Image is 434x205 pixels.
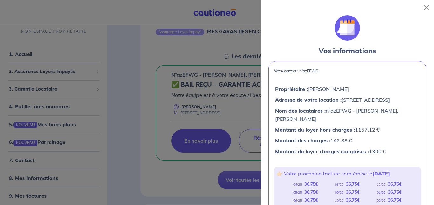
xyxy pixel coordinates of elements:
[388,189,402,195] strong: 36,75 €
[346,189,360,195] strong: 36,75 €
[335,182,343,187] em: 08/25
[275,126,355,133] strong: Montant du loyer hors charges :
[388,197,402,202] strong: 36,75 €
[275,147,420,155] p: 1300 €
[275,148,369,154] strong: Montant du loyer charges comprises :
[377,198,385,202] em: 02/26
[275,96,420,104] p: [STREET_ADDRESS]
[275,85,420,93] p: [PERSON_NAME]
[275,86,308,92] strong: Propriétaire :
[274,69,421,73] p: Votre contrat : n°azEFWG
[275,107,326,114] strong: Nom des locataires :
[346,197,360,202] strong: 36,75 €
[346,181,360,187] strong: 36,75 €
[275,136,420,145] p: 142.88 €
[388,181,402,187] strong: 36,75 €
[377,190,385,195] em: 01/26
[335,15,360,41] img: illu_calendar.svg
[372,170,390,177] strong: [DATE]
[293,182,302,187] em: 04/25
[293,190,302,195] em: 05/25
[421,3,431,13] button: Close
[304,189,318,195] strong: 36,75 €
[275,106,420,123] p: n°azEFWG - [PERSON_NAME], [PERSON_NAME]
[275,126,420,134] p: 1157.12 €
[304,197,318,202] strong: 36,75 €
[335,190,343,195] em: 09/25
[275,137,330,144] strong: Montant des charges :
[293,198,302,202] em: 06/25
[319,46,376,55] strong: Vos informations
[304,181,318,187] strong: 36,75 €
[275,97,342,103] strong: Adresse de votre location :
[335,198,343,202] em: 10/25
[377,182,385,187] em: 12/25
[276,169,418,178] p: 👉🏻 Votre prochaine facture sera émise le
